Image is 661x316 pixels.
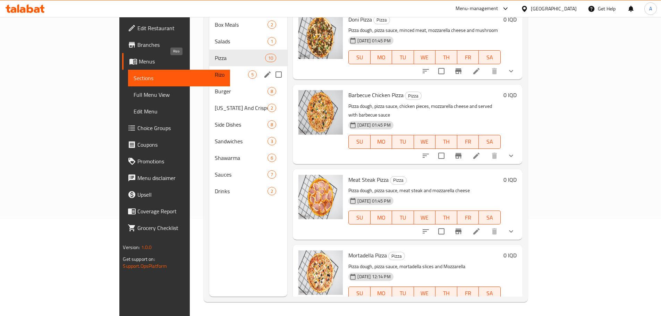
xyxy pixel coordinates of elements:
[122,153,230,170] a: Promotions
[371,287,392,300] button: MO
[122,36,230,53] a: Branches
[435,287,457,300] button: TH
[472,227,481,236] a: Edit menu item
[373,16,390,24] div: Pizza
[215,20,268,29] div: Box Meals
[298,15,343,59] img: Doni Pizza
[450,63,467,79] button: Branch-specific-item
[348,26,500,35] p: Pizza dough, pizza sauce, minced meat, mozzarella cheese and mushroom
[139,57,224,66] span: Menus
[417,63,434,79] button: sort-choices
[137,24,224,32] span: Edit Restaurant
[209,100,287,116] div: [US_STATE] And Crispy Chicken2
[215,120,268,129] span: Side Dishes
[268,171,276,178] span: 7
[128,86,230,103] a: Full Menu View
[392,135,414,149] button: TU
[268,88,276,95] span: 8
[355,37,393,44] span: [DATE] 01:45 PM
[134,107,224,116] span: Edit Menu
[450,223,467,240] button: Branch-specific-item
[417,213,433,223] span: WE
[390,176,406,184] span: Pizza
[395,137,411,147] span: TU
[268,105,276,111] span: 2
[298,175,343,219] img: Meat Steak Pizza
[123,243,140,252] span: Version:
[348,262,500,271] p: Pizza dough, pizza sauce, mortadella slices and Mozzarella
[388,252,405,260] div: Pizza
[371,135,392,149] button: MO
[405,92,422,100] div: Pizza
[355,198,393,204] span: [DATE] 01:45 PM
[262,69,273,80] button: edit
[434,224,449,239] span: Select to update
[457,135,479,149] button: FR
[435,50,457,64] button: TH
[348,102,500,119] p: Pizza dough, pizza sauce, chicken pieces, mozzarella cheese and served with barbecue sauce
[355,273,393,280] span: [DATE] 12:14 PM
[503,223,519,240] button: show more
[265,55,276,61] span: 10
[268,155,276,161] span: 6
[268,104,276,112] div: items
[209,50,287,66] div: Pizza10
[414,287,435,300] button: WE
[215,54,265,62] span: Pizza
[373,288,389,298] span: MO
[457,50,479,64] button: FR
[373,213,389,223] span: MO
[417,147,434,164] button: sort-choices
[348,135,370,149] button: SU
[405,92,421,100] span: Pizza
[351,213,367,223] span: SU
[351,288,367,298] span: SU
[348,287,370,300] button: SU
[209,83,287,100] div: Burger8
[389,252,405,260] span: Pizza
[486,63,503,79] button: delete
[395,52,411,62] span: TU
[137,124,224,132] span: Choice Groups
[137,224,224,232] span: Grocery Checklist
[268,20,276,29] div: items
[348,211,370,224] button: SU
[215,137,268,145] div: Sandwiches
[414,135,435,149] button: WE
[507,67,515,75] svg: Show Choices
[215,70,248,79] span: Rizo
[417,223,434,240] button: sort-choices
[298,250,343,295] img: Mortadella Pizza
[392,50,414,64] button: TU
[438,213,454,223] span: TH
[268,22,276,28] span: 2
[122,53,230,70] a: Menus
[122,120,230,136] a: Choice Groups
[472,67,481,75] a: Edit menu item
[268,138,276,145] span: 3
[503,250,517,260] h6: 0 IQD
[128,70,230,86] a: Sections
[215,104,268,112] span: [US_STATE] And Crispy Chicken
[298,90,343,135] img: Barbecue Chicken Pizza
[122,186,230,203] a: Upsell
[215,154,268,162] span: Shawarma
[435,211,457,224] button: TH
[649,5,652,12] span: A
[128,103,230,120] a: Edit Menu
[268,37,276,45] div: items
[457,211,479,224] button: FR
[209,14,287,202] nav: Menu sections
[503,147,519,164] button: show more
[417,137,433,147] span: WE
[531,5,577,12] div: [GEOGRAPHIC_DATA]
[450,147,467,164] button: Branch-specific-item
[348,174,389,185] span: Meat Steak Pizza
[215,87,268,95] span: Burger
[482,137,498,147] span: SA
[434,148,449,163] span: Select to update
[355,122,393,128] span: [DATE] 01:45 PM
[215,104,268,112] div: Kentucky And Crispy Chicken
